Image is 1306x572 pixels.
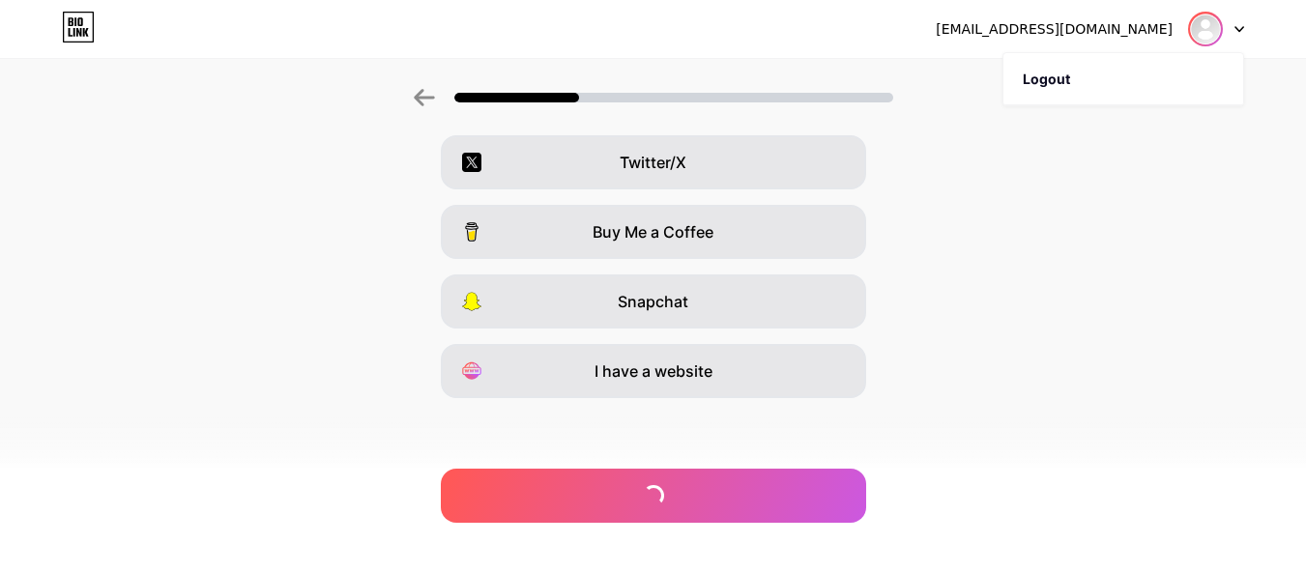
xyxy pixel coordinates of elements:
span: I have a website [595,359,712,383]
div: [EMAIL_ADDRESS][DOMAIN_NAME] [936,19,1173,40]
span: Twitter/X [620,151,686,174]
img: Catalyst Akram [1190,14,1221,44]
li: Logout [1003,53,1243,105]
span: Snapchat [618,290,688,313]
span: Buy Me a Coffee [593,220,713,243]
